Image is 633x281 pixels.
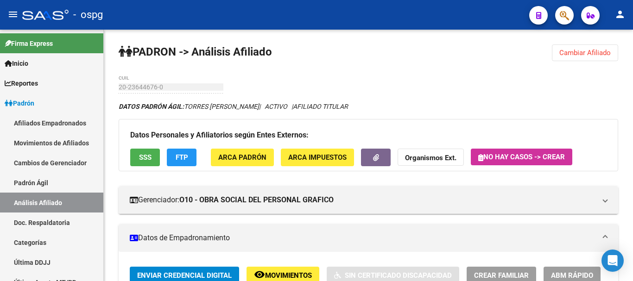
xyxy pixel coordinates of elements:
[119,224,618,252] mat-expansion-panel-header: Datos de Empadronamiento
[478,153,565,161] span: No hay casos -> Crear
[614,9,626,20] mat-icon: person
[137,271,232,280] span: Enviar Credencial Digital
[254,269,265,280] mat-icon: remove_red_eye
[5,58,28,69] span: Inicio
[265,271,312,280] span: Movimientos
[218,154,266,162] span: ARCA Padrón
[559,49,611,57] span: Cambiar Afiliado
[7,9,19,20] mat-icon: menu
[130,149,160,166] button: SSS
[119,186,618,214] mat-expansion-panel-header: Gerenciador:O10 - OBRA SOCIAL DEL PERSONAL GRAFICO
[139,154,152,162] span: SSS
[601,250,624,272] div: Open Intercom Messenger
[345,271,452,280] span: Sin Certificado Discapacidad
[288,154,347,162] span: ARCA Impuestos
[130,233,596,243] mat-panel-title: Datos de Empadronamiento
[281,149,354,166] button: ARCA Impuestos
[552,44,618,61] button: Cambiar Afiliado
[405,154,456,162] strong: Organismos Ext.
[398,149,464,166] button: Organismos Ext.
[167,149,196,166] button: FTP
[119,103,184,110] strong: DATOS PADRÓN ÁGIL:
[130,129,607,142] h3: Datos Personales y Afiliatorios según Entes Externos:
[130,195,596,205] mat-panel-title: Gerenciador:
[471,149,572,165] button: No hay casos -> Crear
[119,103,259,110] span: TORRES [PERSON_NAME]
[5,98,34,108] span: Padrón
[474,271,529,280] span: Crear Familiar
[73,5,103,25] span: - ospg
[176,154,188,162] span: FTP
[551,271,593,280] span: ABM Rápido
[179,195,334,205] strong: O10 - OBRA SOCIAL DEL PERSONAL GRAFICO
[293,103,348,110] span: AFILIADO TITULAR
[119,103,348,110] i: | ACTIVO |
[5,38,53,49] span: Firma Express
[119,45,272,58] strong: PADRON -> Análisis Afiliado
[211,149,274,166] button: ARCA Padrón
[5,78,38,88] span: Reportes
